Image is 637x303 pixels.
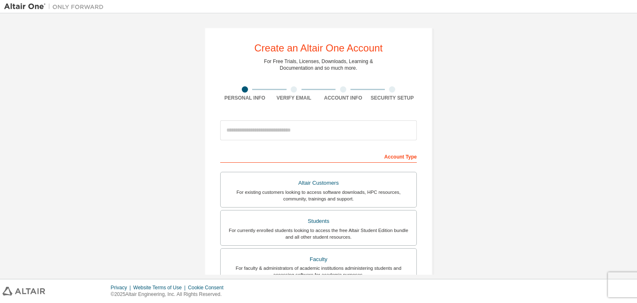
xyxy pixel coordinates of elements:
[226,189,411,202] div: For existing customers looking to access software downloads, HPC resources, community, trainings ...
[111,284,133,291] div: Privacy
[226,215,411,227] div: Students
[270,95,319,101] div: Verify Email
[368,95,417,101] div: Security Setup
[133,284,188,291] div: Website Terms of Use
[226,265,411,278] div: For faculty & administrators of academic institutions administering students and accessing softwa...
[220,95,270,101] div: Personal Info
[226,227,411,240] div: For currently enrolled students looking to access the free Altair Student Edition bundle and all ...
[254,43,383,53] div: Create an Altair One Account
[2,287,45,296] img: altair_logo.svg
[111,291,229,298] p: © 2025 Altair Engineering, Inc. All Rights Reserved.
[4,2,108,11] img: Altair One
[318,95,368,101] div: Account Info
[264,58,373,71] div: For Free Trials, Licenses, Downloads, Learning & Documentation and so much more.
[188,284,228,291] div: Cookie Consent
[226,254,411,265] div: Faculty
[220,149,417,163] div: Account Type
[226,177,411,189] div: Altair Customers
